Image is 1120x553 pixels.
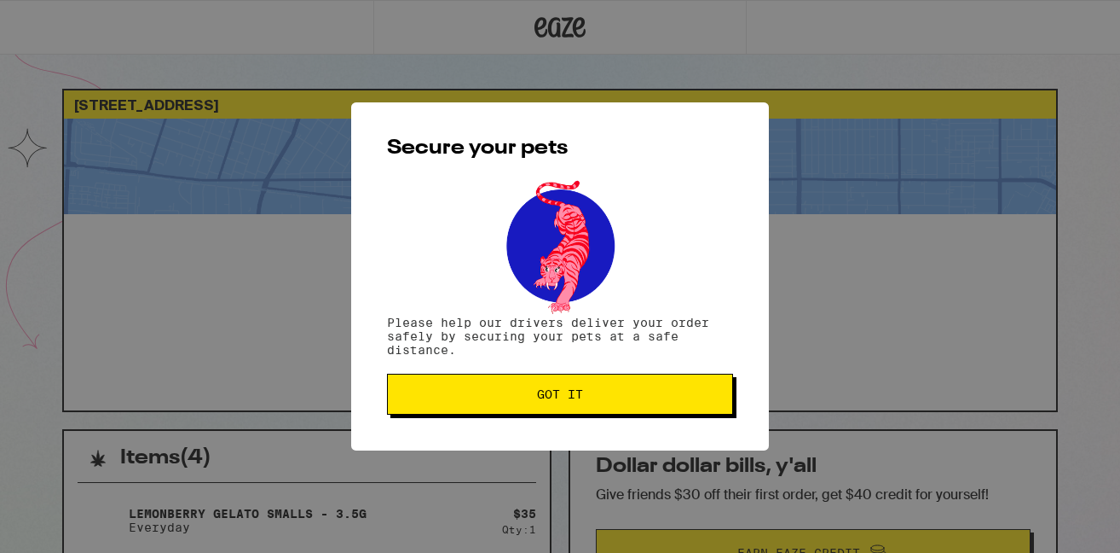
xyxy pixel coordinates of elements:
button: Got it [387,374,733,415]
span: Hi. Need any help? [10,12,123,26]
p: Please help our drivers deliver your order safely by securing your pets at a safe distance. [387,316,733,357]
img: pets [490,176,630,316]
h2: Secure your pets [387,138,733,159]
span: Got it [537,388,583,400]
